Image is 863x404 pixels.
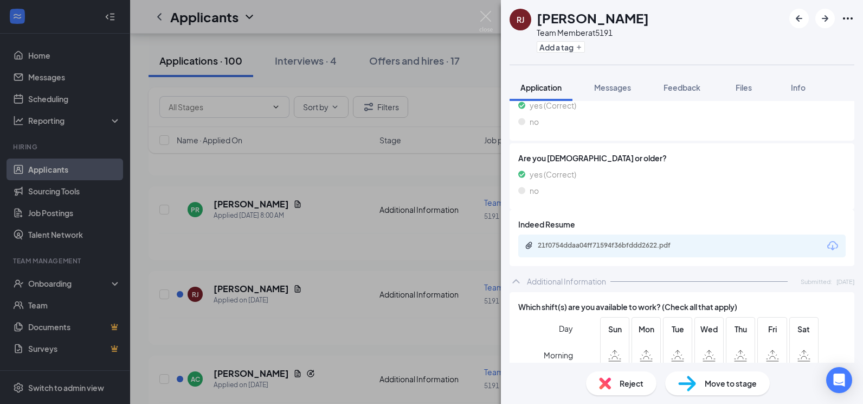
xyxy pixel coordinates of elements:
[518,218,575,230] span: Indeed Resume
[815,9,835,28] button: ArrowRight
[705,377,757,389] span: Move to stage
[518,152,846,164] span: Are you [DEMOGRAPHIC_DATA] or older?
[544,345,573,365] span: Morning
[537,9,649,27] h1: [PERSON_NAME]
[530,168,576,180] span: yes (Correct)
[794,323,814,335] span: Sat
[668,323,687,335] span: Tue
[841,12,854,25] svg: Ellipses
[826,239,839,252] svg: Download
[576,44,582,50] svg: Plus
[836,277,854,286] span: [DATE]
[594,83,631,92] span: Messages
[793,12,806,25] svg: ArrowLeftNew
[736,83,752,92] span: Files
[791,83,806,92] span: Info
[801,277,832,286] span: Submitted:
[605,323,624,335] span: Sun
[731,323,750,335] span: Thu
[525,241,700,251] a: Paperclip21f0754ddaa04ff71594f36bfddd2622.pdf
[826,367,852,393] div: Open Intercom Messenger
[537,41,585,53] button: PlusAdd a tag
[763,323,782,335] span: Fri
[819,12,832,25] svg: ArrowRight
[664,83,700,92] span: Feedback
[518,301,737,313] span: Which shift(s) are you available to work? (Check all that apply)
[517,14,524,25] div: RJ
[538,241,690,250] div: 21f0754ddaa04ff71594f36bfddd2622.pdf
[530,99,576,111] span: yes (Correct)
[537,27,649,38] div: Team Member at 5191
[510,275,523,288] svg: ChevronUp
[789,9,809,28] button: ArrowLeftNew
[530,185,539,197] span: no
[525,241,533,250] svg: Paperclip
[699,323,719,335] span: Wed
[636,323,656,335] span: Mon
[620,377,643,389] span: Reject
[559,323,573,334] span: Day
[527,276,606,287] div: Additional Information
[520,83,562,92] span: Application
[530,116,539,128] span: no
